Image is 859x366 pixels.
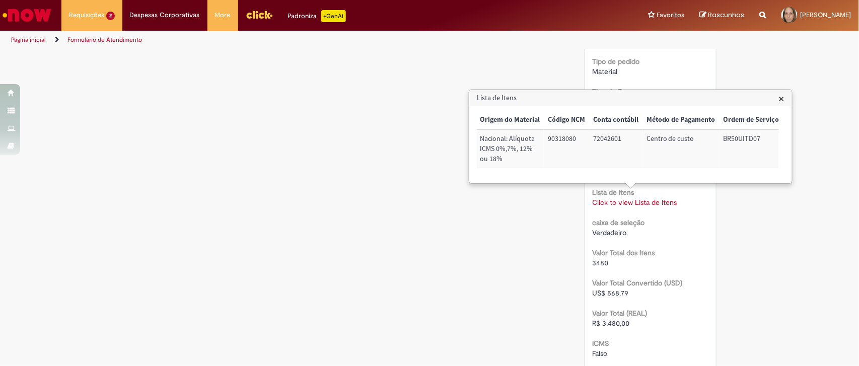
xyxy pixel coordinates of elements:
span: R$ 3.480,00 [593,319,630,328]
span: [PERSON_NAME] [801,11,851,19]
b: Valor Total dos Itens [593,248,655,257]
td: Conta contábil: 72042601 [589,129,642,168]
img: ServiceNow [1,5,53,25]
div: Padroniza [288,10,346,22]
p: +GenAi [321,10,346,22]
span: Requisições [69,10,104,20]
button: Close [779,93,784,104]
b: Tipo de pedido [593,57,640,66]
b: Lista de Itens [593,188,634,197]
td: Código NCM: 90318080 [544,129,589,168]
a: Página inicial [11,36,46,44]
a: Click to view Lista de Itens [593,198,677,207]
ul: Trilhas de página [8,31,565,49]
th: Origem do Material [476,111,544,129]
div: Lista de Itens [469,89,793,184]
span: Material [593,67,618,76]
span: Favoritos [657,10,685,20]
span: More [215,10,231,20]
td: Origem do Material: Nacional: Alíquota ICMS 0%,7%, 12% ou 18% [476,129,544,168]
th: Código NCM [544,111,589,129]
span: 2 [106,12,115,20]
span: Despesas Corporativas [130,10,200,20]
a: Rascunhos [700,11,745,20]
th: Conta contábil [589,111,642,129]
b: Valor Total Convertido (USD) [593,278,683,287]
h3: Lista de Itens [470,90,792,106]
img: click_logo_yellow_360x200.png [246,7,273,22]
span: 3480 [593,258,609,267]
td: Método de Pagamento: Centro de custo [642,129,720,168]
b: Tipo de Frete [593,87,635,96]
span: Rascunhos [708,10,745,20]
span: Falso [593,349,608,358]
a: Formulário de Atendimento [67,36,142,44]
th: Ordem de Serviço [720,111,783,129]
td: Ordem de Serviço: BR50UITD07 [720,129,783,168]
span: × [779,92,784,105]
th: Método de Pagamento [642,111,720,129]
span: Verdadeiro [593,228,627,237]
span: US$ 568.79 [593,288,629,298]
b: ICMS [593,339,609,348]
b: caixa de seleção [593,218,645,227]
b: Valor Total (REAL) [593,309,648,318]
